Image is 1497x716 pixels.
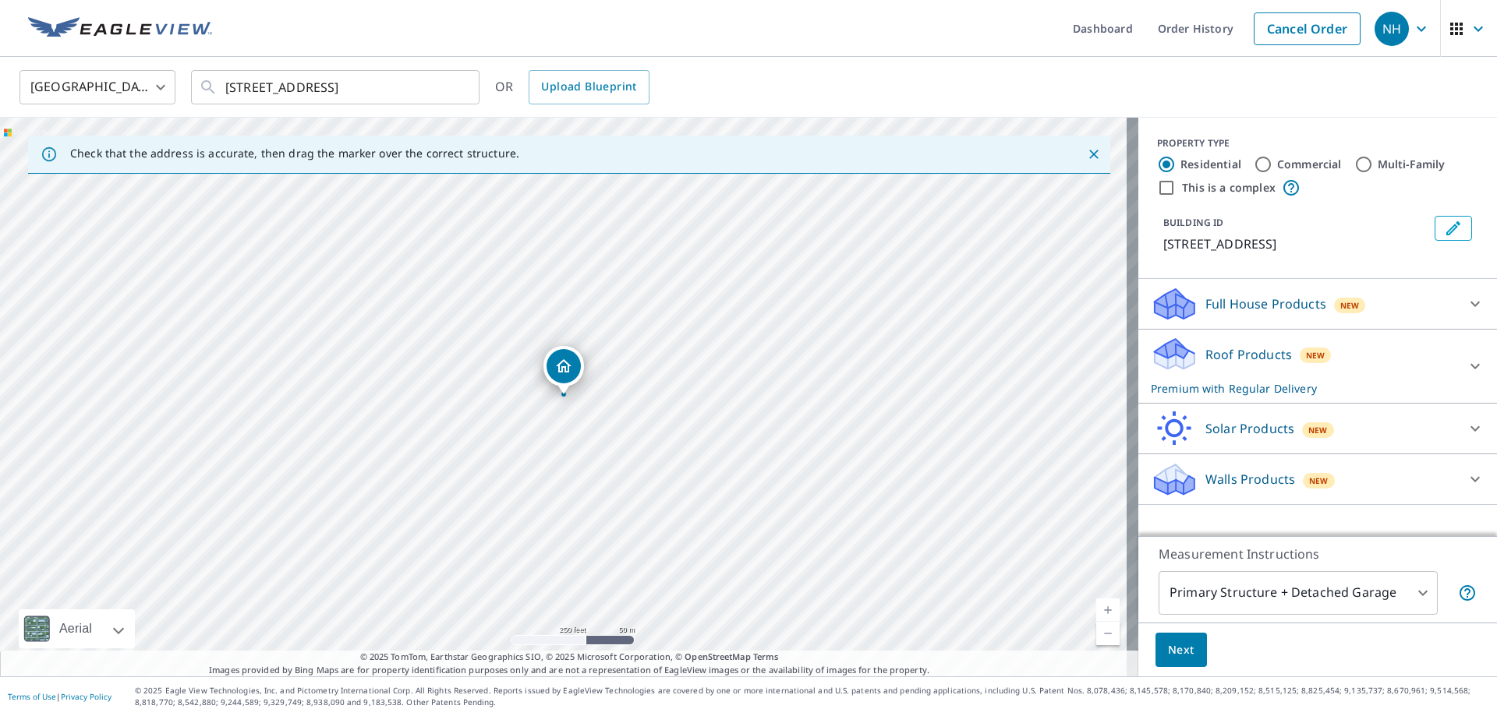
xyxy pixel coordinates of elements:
[19,65,175,109] div: [GEOGRAPHIC_DATA]
[1151,380,1456,397] p: Premium with Regular Delivery
[55,609,97,648] div: Aerial
[1151,410,1485,447] div: Solar ProductsNew
[1151,336,1485,397] div: Roof ProductsNewPremium with Regular Delivery
[529,70,649,104] a: Upload Blueprint
[19,609,135,648] div: Aerial
[1309,474,1329,487] span: New
[1340,299,1360,312] span: New
[753,651,779,662] a: Terms
[1096,622,1120,645] a: Current Level 17, Zoom Out
[135,685,1489,708] p: © 2025 Eagle View Technologies, Inc. and Pictometry International Corp. All Rights Reserved. Repo...
[1277,157,1342,172] label: Commercial
[28,17,212,41] img: EV Logo
[1155,633,1207,668] button: Next
[225,65,448,109] input: Search by address or latitude-longitude
[1458,584,1477,602] span: Your report will include the primary structure and a detached garage if one exists.
[541,77,636,97] span: Upload Blueprint
[1157,136,1478,150] div: PROPERTY TYPE
[543,346,584,394] div: Dropped pin, building 1, Residential property, 31212 8th Ave SW Federal Way, WA 98023
[495,70,649,104] div: OR
[1375,12,1409,46] div: NH
[1308,424,1328,436] span: New
[1168,640,1194,660] span: Next
[1180,157,1241,172] label: Residential
[1254,12,1361,45] a: Cancel Order
[685,651,750,662] a: OpenStreetMap
[70,146,519,160] p: Check that the address is accurate, then drag the marker over the correct structure.
[1163,235,1428,253] p: [STREET_ADDRESS]
[1306,349,1325,362] span: New
[1205,345,1292,364] p: Roof Products
[61,691,111,702] a: Privacy Policy
[1151,285,1485,323] div: Full House ProductsNew
[360,651,779,664] span: © 2025 TomTom, Earthstar Geographics SIO, © 2025 Microsoft Corporation, ©
[1205,470,1295,489] p: Walls Products
[1182,180,1276,196] label: This is a complex
[8,692,111,701] p: |
[1084,144,1104,164] button: Close
[1378,157,1446,172] label: Multi-Family
[1159,545,1477,563] p: Measurement Instructions
[1205,295,1326,313] p: Full House Products
[1163,216,1223,229] p: BUILDING ID
[1435,216,1472,241] button: Edit building 1
[1096,598,1120,622] a: Current Level 17, Zoom In
[1159,571,1438,615] div: Primary Structure + Detached Garage
[8,691,56,702] a: Terms of Use
[1151,460,1485,498] div: Walls ProductsNew
[1205,419,1294,438] p: Solar Products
